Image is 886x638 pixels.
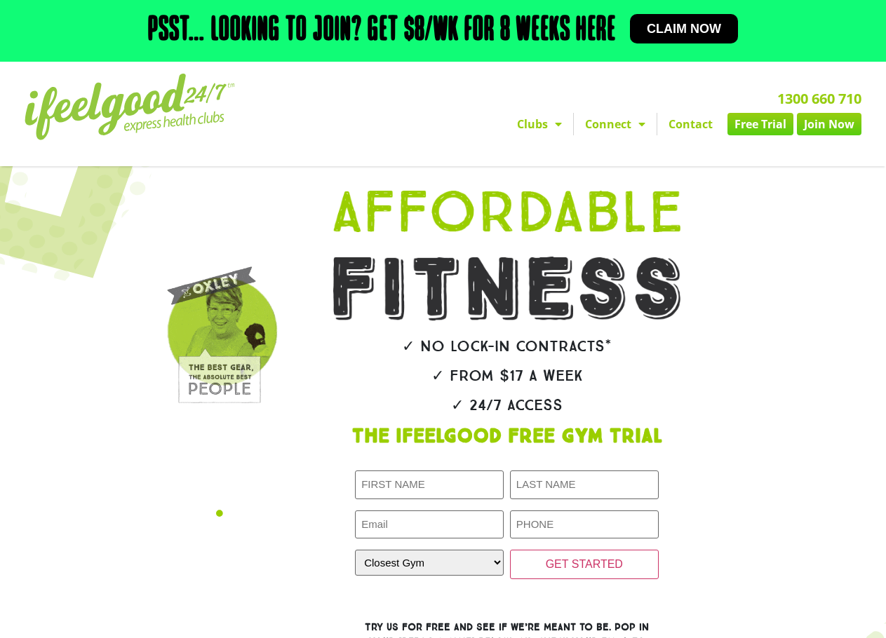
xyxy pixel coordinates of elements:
[510,470,659,499] input: LAST NAME
[290,339,724,354] h2: ✓ No lock-in contracts*
[574,113,657,135] a: Connect
[355,510,504,539] input: Email
[727,113,793,135] a: Free Trial
[290,368,724,384] h2: ✓ From $17 a week
[647,22,721,35] span: Claim now
[777,89,861,108] a: 1300 660 710
[355,470,504,499] input: FIRST NAME
[510,510,659,539] input: PHONE
[323,113,861,135] nav: Menu
[630,14,738,43] a: Claim now
[290,398,724,413] h2: ✓ 24/7 Access
[657,113,724,135] a: Contact
[510,550,659,579] input: GET STARTED
[148,14,616,48] h2: Psst… Looking to join? Get $8/wk for 8 weeks here
[506,113,573,135] a: Clubs
[290,427,724,447] h1: The IfeelGood Free Gym Trial
[797,113,861,135] a: Join Now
